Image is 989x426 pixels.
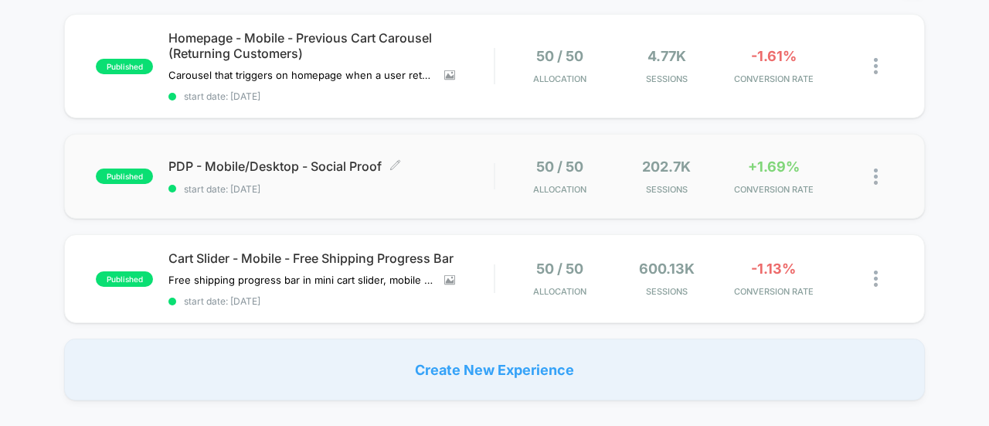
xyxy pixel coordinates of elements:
span: 50 / 50 [536,261,583,277]
span: published [96,271,153,287]
span: PDP - Mobile/Desktop - Social Proof [168,158,494,174]
img: close [874,169,878,185]
span: Allocation [533,73,586,84]
span: Sessions [617,184,716,195]
span: CONVERSION RATE [724,286,823,297]
span: -1.61% [751,48,797,64]
span: Cart Slider - Mobile - Free Shipping Progress Bar [168,250,494,266]
span: Sessions [617,73,716,84]
span: Allocation [533,184,586,195]
span: published [96,59,153,74]
span: 50 / 50 [536,48,583,64]
span: -1.13% [751,261,796,277]
span: start date: [DATE] [168,183,494,195]
span: published [96,169,153,184]
span: Sessions [617,286,716,297]
img: close [874,58,878,74]
span: Homepage - Mobile - Previous Cart Carousel (Returning Customers) [168,30,494,61]
span: 202.7k [642,158,691,175]
span: 4.77k [647,48,686,64]
span: CONVERSION RATE [724,73,823,84]
span: Carousel that triggers on homepage when a user returns and their cart has more than 0 items in it... [168,69,433,81]
span: start date: [DATE] [168,295,494,307]
span: CONVERSION RATE [724,184,823,195]
span: Allocation [533,286,586,297]
span: 600.13k [639,261,695,277]
span: 50 / 50 [536,158,583,175]
img: close [874,271,878,287]
span: +1.69% [748,158,800,175]
span: start date: [DATE] [168,90,494,102]
div: Create New Experience [64,339,925,400]
span: Free shipping progress bar in mini cart slider, mobile only [168,274,433,286]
